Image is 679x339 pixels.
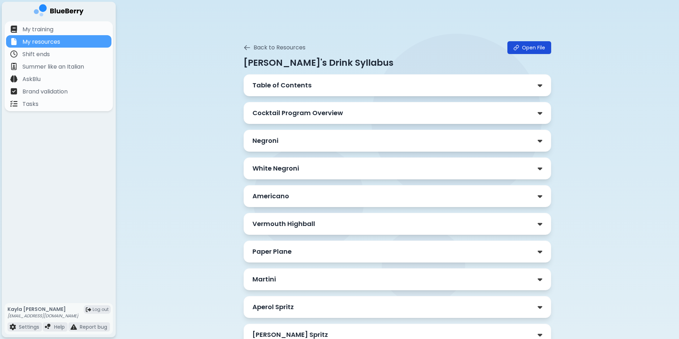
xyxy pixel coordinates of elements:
[252,219,315,229] p: Vermouth Highball
[252,136,278,146] p: Negroni
[22,63,84,71] p: Summer like an Italian
[10,38,17,45] img: file icon
[538,303,542,311] img: down chevron
[19,324,39,330] p: Settings
[252,163,299,173] p: White Negroni
[252,247,292,257] p: Paper Plane
[252,108,343,118] p: Cocktail Program Overview
[244,57,551,69] p: [PERSON_NAME]'s Drink Syllabus
[538,276,542,283] img: down chevron
[22,50,50,59] p: Shift ends
[10,50,17,58] img: file icon
[538,331,542,339] img: down chevron
[538,137,542,145] img: down chevron
[507,41,551,54] a: Open File
[538,109,542,117] img: down chevron
[7,313,78,319] p: [EMAIL_ADDRESS][DOMAIN_NAME]
[252,302,294,312] p: Aperol Spritz
[10,88,17,95] img: file icon
[45,324,51,330] img: file icon
[93,307,109,312] span: Log out
[252,274,276,284] p: Martini
[252,191,289,201] p: Americano
[10,324,16,330] img: file icon
[70,324,77,330] img: file icon
[22,75,41,84] p: AskBlu
[538,193,542,200] img: down chevron
[10,63,17,70] img: file icon
[22,100,38,108] p: Tasks
[538,248,542,255] img: down chevron
[252,80,312,90] p: Table of Contents
[80,324,107,330] p: Report bug
[22,38,60,46] p: My resources
[10,100,17,107] img: file icon
[86,307,91,312] img: logout
[538,82,542,89] img: down chevron
[10,26,17,33] img: file icon
[34,4,84,19] img: company logo
[538,165,542,172] img: down chevron
[10,75,17,82] img: file icon
[244,43,305,52] button: Back to Resources
[538,220,542,228] img: down chevron
[7,306,78,312] p: Kayla [PERSON_NAME]
[22,87,68,96] p: Brand validation
[22,25,53,34] p: My training
[54,324,65,330] p: Help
